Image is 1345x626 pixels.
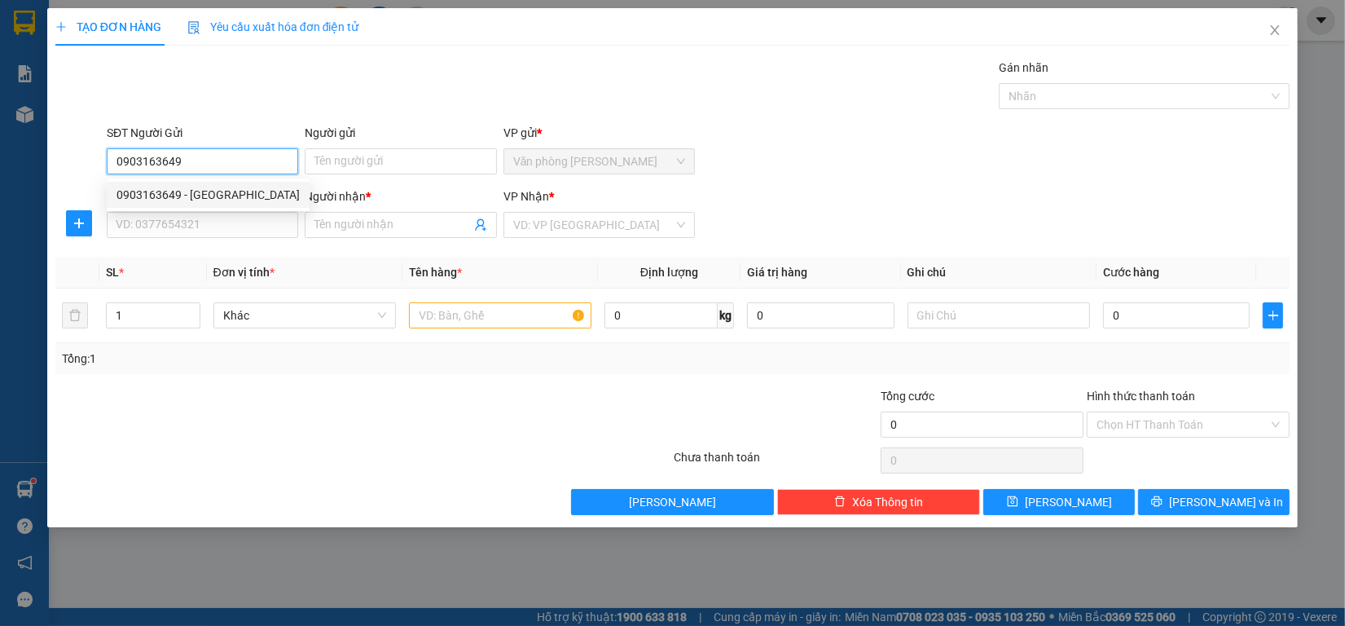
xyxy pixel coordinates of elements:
[747,266,807,279] span: Giá trị hàng
[672,448,878,477] div: Chưa thanh toán
[55,21,67,33] span: plus
[1007,496,1018,509] span: save
[305,187,496,205] div: Người nhận
[1169,493,1283,511] span: [PERSON_NAME] và In
[852,493,923,511] span: Xóa Thông tin
[999,61,1048,74] label: Gán nhãn
[107,124,298,142] div: SĐT Người Gửi
[503,190,549,203] span: VP Nhận
[94,39,107,52] span: environment
[983,489,1135,515] button: save[PERSON_NAME]
[223,303,386,328] span: Khác
[7,36,310,118] li: E11, Đường số 8, Khu dân cư Nông [GEOGRAPHIC_DATA], Kv.[GEOGRAPHIC_DATA], [GEOGRAPHIC_DATA]
[62,350,520,368] div: Tổng: 1
[1263,302,1283,328] button: plus
[213,266,275,279] span: Đơn vị tính
[7,121,20,134] span: phone
[881,390,934,403] span: Tổng cước
[409,302,591,328] input: VD: Bàn, Ghế
[908,302,1090,328] input: Ghi Chú
[474,218,487,231] span: user-add
[62,302,88,328] button: delete
[116,186,300,204] div: 0903163649 - [GEOGRAPHIC_DATA]
[67,217,91,230] span: plus
[187,20,359,33] span: Yêu cầu xuất hóa đơn điện tử
[107,182,310,208] div: 0903163649 - Chị Tiên
[7,7,89,89] img: logo.jpg
[1268,24,1281,37] span: close
[834,496,846,509] span: delete
[718,302,734,328] span: kg
[1138,489,1290,515] button: printer[PERSON_NAME] và In
[1151,496,1163,509] span: printer
[1103,266,1159,279] span: Cước hàng
[94,11,231,31] b: [PERSON_NAME]
[1264,309,1282,322] span: plus
[106,266,119,279] span: SL
[1252,8,1298,54] button: Close
[571,489,774,515] button: [PERSON_NAME]
[747,302,894,328] input: 0
[305,124,496,142] div: Người gửi
[187,21,200,34] img: icon
[629,493,716,511] span: [PERSON_NAME]
[513,149,685,174] span: Văn phòng Cao Thắng
[503,124,695,142] div: VP gửi
[1087,390,1195,403] label: Hình thức thanh toán
[640,266,698,279] span: Định lượng
[901,257,1097,289] th: Ghi chú
[7,117,310,138] li: 1900 8181
[409,266,462,279] span: Tên hàng
[66,210,92,236] button: plus
[777,489,980,515] button: deleteXóa Thông tin
[1025,493,1112,511] span: [PERSON_NAME]
[55,20,161,33] span: TẠO ĐƠN HÀNG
